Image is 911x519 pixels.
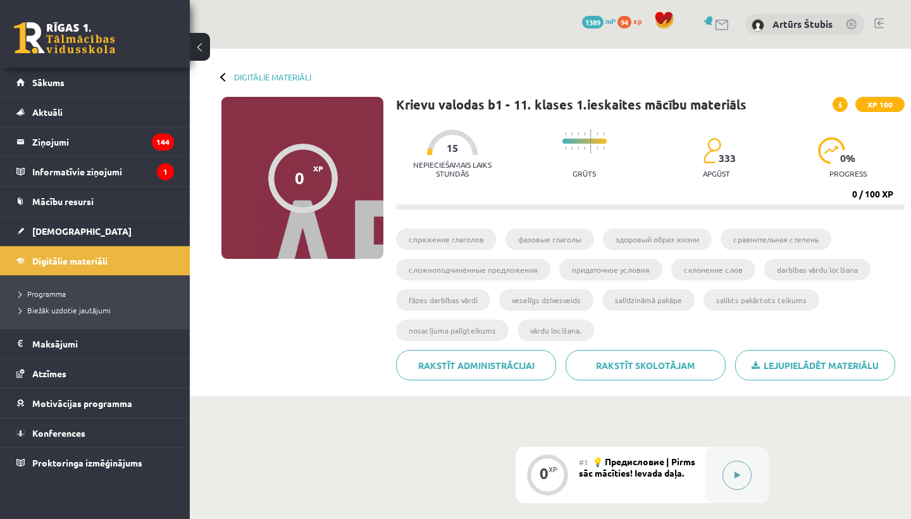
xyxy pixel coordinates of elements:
a: Rakstīt skolotājam [566,350,726,380]
span: Motivācijas programma [32,397,132,409]
img: icon-short-line-57e1e144782c952c97e751825c79c345078a6d821885a25fce030b3d8c18986b.svg [603,147,604,150]
a: Artūrs Štubis [772,18,833,30]
img: icon-short-line-57e1e144782c952c97e751825c79c345078a6d821885a25fce030b3d8c18986b.svg [571,132,573,135]
img: icon-short-line-57e1e144782c952c97e751825c79c345078a6d821885a25fce030b3d8c18986b.svg [565,147,566,150]
a: 1389 mP [582,16,616,26]
a: Rīgas 1. Tālmācības vidusskola [14,22,115,54]
a: Ziņojumi144 [16,127,174,156]
img: icon-short-line-57e1e144782c952c97e751825c79c345078a6d821885a25fce030b3d8c18986b.svg [584,147,585,150]
span: Aktuāli [32,106,63,118]
span: xp [633,16,641,26]
li: придаточное условия [559,259,662,280]
span: mP [605,16,616,26]
span: 15 [447,142,458,154]
a: Atzīmes [16,359,174,388]
span: Programma [19,289,66,299]
span: #1 [579,457,588,467]
span: 0 % [840,153,856,164]
span: Proktoringa izmēģinājums [32,457,142,468]
img: students-c634bb4e5e11cddfef0936a35e636f08e4e9abd3cc4e673bd6f9a4125e45ecb1.svg [703,137,721,164]
img: icon-short-line-57e1e144782c952c97e751825c79c345078a6d821885a25fce030b3d8c18986b.svg [597,147,598,150]
span: 1389 [582,16,604,28]
i: 144 [152,134,174,151]
a: Programma [19,288,177,299]
a: Motivācijas programma [16,389,174,418]
p: Nepieciešamais laiks stundās [396,160,509,178]
li: склонение слов [671,259,755,280]
li: vārdu locīšana. [517,320,594,341]
img: icon-short-line-57e1e144782c952c97e751825c79c345078a6d821885a25fce030b3d8c18986b.svg [578,147,579,150]
li: сложноподчинённые предложения [396,259,550,280]
div: 0 [540,468,548,479]
img: icon-long-line-d9ea69661e0d244f92f715978eff75569469978d946b2353a9bb055b3ed8787d.svg [590,129,592,154]
a: Lejupielādēt materiālu [735,350,895,380]
img: icon-progress-161ccf0a02000e728c5f80fcf4c31c7af3da0e1684b2b1d7c360e028c24a22f1.svg [818,137,845,164]
li: fāzes darbības vārdi [396,289,490,311]
p: Grūts [573,169,596,178]
a: Maksājumi [16,329,174,358]
a: Rakstīt administrācijai [396,350,556,380]
a: Biežāk uzdotie jautājumi [19,304,177,316]
span: Konferences [32,427,85,439]
span: Mācību resursi [32,196,94,207]
li: фазовые глаголы [505,228,594,250]
a: Mācību resursi [16,187,174,216]
span: Biežāk uzdotie jautājumi [19,305,111,315]
img: icon-short-line-57e1e144782c952c97e751825c79c345078a6d821885a25fce030b3d8c18986b.svg [584,132,585,135]
img: icon-short-line-57e1e144782c952c97e751825c79c345078a6d821885a25fce030b3d8c18986b.svg [603,132,604,135]
span: Digitālie materiāli [32,255,108,266]
li: salīdzināmā pakāpe [602,289,695,311]
span: 333 [719,153,736,164]
a: Proktoringa izmēģinājums [16,448,174,477]
a: Informatīvie ziņojumi1 [16,157,174,186]
h1: Krievu valodas b1 - 11. klases 1.ieskaites mācību materiāls [396,97,747,112]
span: Atzīmes [32,368,66,379]
img: icon-short-line-57e1e144782c952c97e751825c79c345078a6d821885a25fce030b3d8c18986b.svg [571,147,573,150]
a: Sākums [16,68,174,97]
a: 94 xp [617,16,648,26]
img: icon-short-line-57e1e144782c952c97e751825c79c345078a6d821885a25fce030b3d8c18986b.svg [578,132,579,135]
span: 💡 Предисловие | Pirms sāc mācīties! Ievada daļa. [579,456,695,478]
span: 94 [617,16,631,28]
span: XP 100 [855,97,905,112]
i: 1 [157,163,174,180]
legend: Informatīvie ziņojumi [32,157,174,186]
li: veselīgs dzīvesveids [499,289,593,311]
legend: Ziņojumi [32,127,174,156]
li: darbības vārdu locīšana [764,259,871,280]
div: 0 [295,168,304,187]
a: Digitālie materiāli [16,246,174,275]
p: apgūst [703,169,730,178]
li: cпряжение глаголов [396,228,497,250]
span: [DEMOGRAPHIC_DATA] [32,225,132,237]
img: icon-short-line-57e1e144782c952c97e751825c79c345078a6d821885a25fce030b3d8c18986b.svg [565,132,566,135]
a: [DEMOGRAPHIC_DATA] [16,216,174,246]
a: Aktuāli [16,97,174,127]
legend: Maksājumi [32,329,174,358]
div: XP [548,466,557,473]
span: XP [313,164,323,173]
li: salikts pakārtots teikums [703,289,819,311]
li: nosacījuma palīgteikums [396,320,509,341]
img: icon-short-line-57e1e144782c952c97e751825c79c345078a6d821885a25fce030b3d8c18986b.svg [597,132,598,135]
span: Sākums [32,77,65,88]
p: progress [829,169,867,178]
li: сравнительная степень [721,228,831,250]
img: Artūrs Štubis [752,19,764,32]
a: Konferences [16,418,174,447]
a: Digitālie materiāli [234,72,311,82]
li: здоровый образ жизни [603,228,712,250]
